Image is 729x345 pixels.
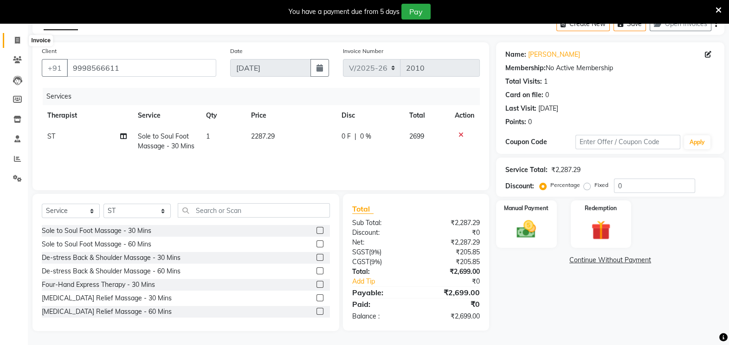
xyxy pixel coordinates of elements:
[42,253,181,263] div: De-stress Back & Shoulder Massage - 30 Mins
[138,132,194,150] span: Sole to Soul Foot Massage - 30 Mins
[401,4,431,20] button: Pay
[505,77,542,86] div: Total Visits:
[528,117,532,127] div: 0
[510,218,542,240] img: _cash.svg
[550,181,580,189] label: Percentage
[585,204,617,212] label: Redemption
[42,307,172,317] div: [MEDICAL_DATA] Relief Massage - 60 Mins
[47,132,55,140] span: ST
[345,238,416,247] div: Net:
[200,105,246,126] th: Qty
[345,218,416,228] div: Sub Total:
[360,132,371,141] span: 0 %
[416,287,487,298] div: ₹2,699.00
[428,277,487,286] div: ₹0
[42,59,68,77] button: +91
[404,105,449,126] th: Total
[585,218,617,242] img: _gift.svg
[498,255,723,265] a: Continue Without Payment
[342,132,351,141] span: 0 F
[345,247,416,257] div: ( )
[544,77,548,86] div: 1
[43,88,487,105] div: Services
[42,266,181,276] div: De-stress Back & Shoulder Massage - 60 Mins
[505,165,548,175] div: Service Total:
[336,105,404,126] th: Disc
[505,181,534,191] div: Discount:
[416,228,487,238] div: ₹0
[352,248,369,256] span: SGST
[245,105,335,126] th: Price
[416,218,487,228] div: ₹2,287.29
[416,257,487,267] div: ₹205.85
[449,105,480,126] th: Action
[206,132,210,140] span: 1
[416,312,487,321] div: ₹2,699.00
[230,47,243,55] label: Date
[416,299,487,310] div: ₹0
[504,204,548,212] label: Manual Payment
[505,90,543,100] div: Card on file:
[178,203,330,218] input: Search or Scan
[416,267,487,277] div: ₹2,699.00
[416,238,487,247] div: ₹2,287.29
[416,247,487,257] div: ₹205.85
[345,228,416,238] div: Discount:
[505,117,526,127] div: Points:
[505,63,546,73] div: Membership:
[538,104,558,113] div: [DATE]
[505,50,526,60] div: Name:
[132,105,200,126] th: Service
[42,280,155,290] div: Four-Hand Express Therapy - 30 Mins
[29,35,53,46] div: Invoice
[613,17,646,31] button: Save
[355,132,356,141] span: |
[650,17,711,31] button: Open Invoices
[575,135,680,149] input: Enter Offer / Coupon Code
[251,132,275,140] span: 2287.29
[551,165,581,175] div: ₹2,287.29
[505,63,715,73] div: No Active Membership
[371,258,380,265] span: 9%
[371,248,380,256] span: 9%
[67,59,216,77] input: Search by Name/Mobile/Email/Code
[42,293,172,303] div: [MEDICAL_DATA] Relief Massage - 30 Mins
[352,204,374,214] span: Total
[289,7,400,17] div: You have a payment due from 5 days
[42,239,151,249] div: Sole to Soul Foot Massage - 60 Mins
[345,312,416,321] div: Balance :
[352,258,369,266] span: CGST
[409,132,424,140] span: 2699
[345,287,416,298] div: Payable:
[528,50,580,60] a: [PERSON_NAME]
[42,47,57,55] label: Client
[505,104,536,113] div: Last Visit:
[345,257,416,267] div: ( )
[42,105,132,126] th: Therapist
[42,226,151,236] div: Sole to Soul Foot Massage - 30 Mins
[684,135,710,149] button: Apply
[345,267,416,277] div: Total:
[556,17,610,31] button: Create New
[343,47,383,55] label: Invoice Number
[505,137,575,147] div: Coupon Code
[345,277,428,286] a: Add Tip
[345,299,416,310] div: Paid:
[594,181,608,189] label: Fixed
[545,90,549,100] div: 0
